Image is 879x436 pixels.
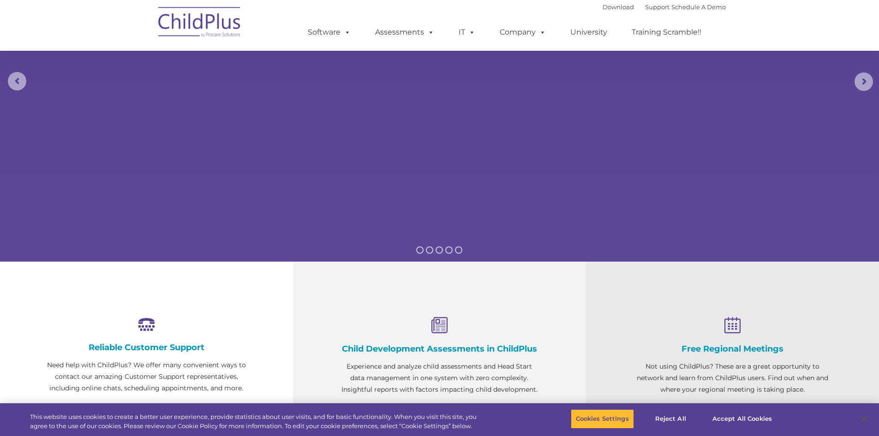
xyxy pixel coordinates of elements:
[128,61,156,68] span: Last name
[30,412,484,430] div: This website uses cookies to create a better user experience, provide statistics about user visit...
[339,344,540,354] h4: Child Development Assessments in ChildPlus
[632,361,833,395] p: Not using ChildPlus? These are a great opportunity to network and learn from ChildPlus users. Fin...
[632,344,833,354] h4: Free Regional Meetings
[128,99,167,106] span: Phone number
[645,3,670,11] a: Support
[571,409,634,429] button: Cookies Settings
[339,361,540,395] p: Experience and analyze child assessments and Head Start data management in one system with zero c...
[707,409,777,429] button: Accept All Cookies
[603,3,726,11] font: |
[642,409,700,429] button: Reject All
[154,0,246,47] img: ChildPlus by Procare Solutions
[561,23,616,42] a: University
[299,23,360,42] a: Software
[603,3,634,11] a: Download
[854,409,874,429] button: Close
[366,23,443,42] a: Assessments
[671,3,726,11] a: Schedule A Demo
[46,342,247,352] h4: Reliable Customer Support
[46,359,247,394] p: Need help with ChildPlus? We offer many convenient ways to contact our amazing Customer Support r...
[449,23,484,42] a: IT
[490,23,555,42] a: Company
[622,23,711,42] a: Training Scramble!!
